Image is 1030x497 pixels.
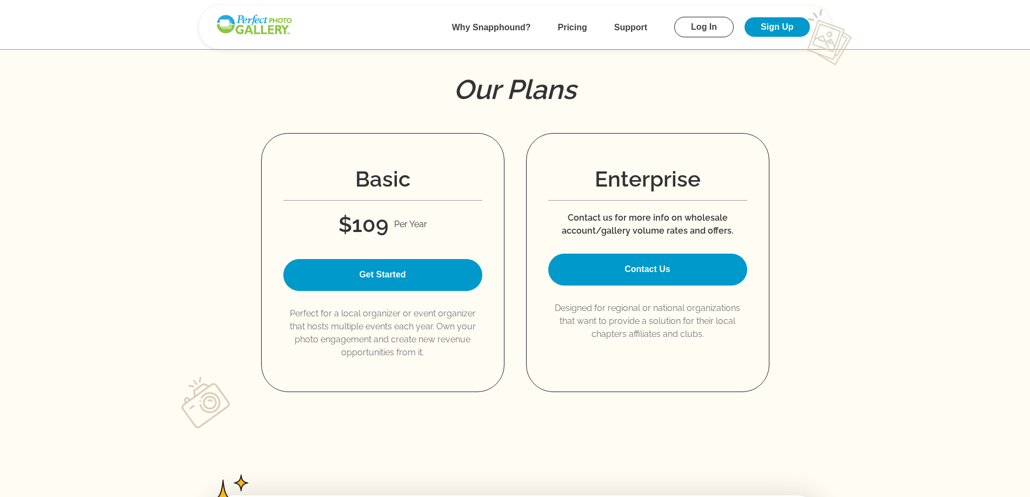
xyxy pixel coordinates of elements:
[548,302,747,341] p: Designed for regional or national organizations that want to provide a solution for their local c...
[283,166,482,201] h3: Basic
[558,23,587,32] a: Pricing
[548,211,747,237] div: Contact us for more info on wholesale account/gallery volume rates and offers.
[548,254,747,286] a: Contact Us
[452,23,531,32] a: Why Snapphound?
[283,307,482,359] p: Perfect for a local organizer or event organizer that hosts multiple events each year. Own your p...
[215,14,293,36] img: Snapphound Logo
[394,218,427,237] div: per year
[745,17,809,37] a: Sign Up
[283,259,482,291] a: Get Started
[674,17,734,37] a: Log In
[207,74,823,106] h2: Our Plans
[338,211,389,237] div: $109
[614,23,647,32] a: Support
[548,166,747,201] h3: Enterprise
